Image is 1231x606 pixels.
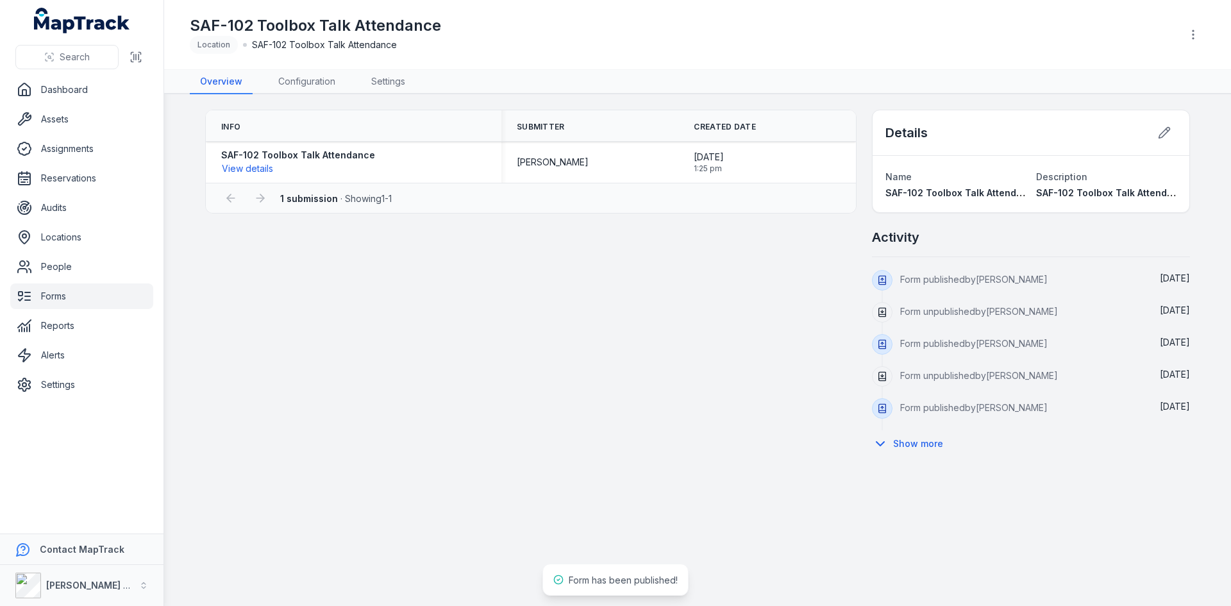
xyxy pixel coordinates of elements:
[1160,273,1190,283] span: [DATE]
[10,106,153,132] a: Assets
[268,70,346,94] a: Configuration
[872,228,919,246] h2: Activity
[517,156,589,169] span: [PERSON_NAME]
[15,45,119,69] button: Search
[1160,369,1190,380] span: [DATE]
[10,224,153,250] a: Locations
[694,151,724,174] time: 8/21/2025, 1:25:51 PM
[1160,401,1190,412] span: [DATE]
[1160,337,1190,348] span: [DATE]
[34,8,130,33] a: MapTrack
[1160,305,1190,316] span: [DATE]
[10,195,153,221] a: Audits
[694,151,724,164] span: [DATE]
[1036,171,1087,182] span: Description
[46,580,151,591] strong: [PERSON_NAME] Group
[221,162,274,176] button: View details
[1160,273,1190,283] time: 9/15/2025, 3:25:59 PM
[10,254,153,280] a: People
[900,370,1058,381] span: Form unpublished by [PERSON_NAME]
[694,164,724,174] span: 1:25 pm
[10,372,153,398] a: Settings
[190,15,441,36] h1: SAF-102 Toolbox Talk Attendance
[694,122,756,132] span: Created Date
[1036,187,1190,198] span: SAF-102 Toolbox Talk Attendance
[885,187,1039,198] span: SAF-102 Toolbox Talk Attendance
[221,149,375,162] strong: SAF-102 Toolbox Talk Attendance
[60,51,90,63] span: Search
[1160,337,1190,348] time: 8/21/2025, 2:13:58 PM
[517,122,565,132] span: Submitter
[1160,305,1190,316] time: 8/21/2025, 2:36:39 PM
[10,342,153,368] a: Alerts
[280,193,338,204] strong: 1 submission
[900,274,1048,285] span: Form published by [PERSON_NAME]
[10,136,153,162] a: Assignments
[10,313,153,339] a: Reports
[190,36,238,54] div: Location
[10,283,153,309] a: Forms
[569,575,678,585] span: Form has been published!
[885,171,912,182] span: Name
[1160,401,1190,412] time: 8/21/2025, 1:30:34 PM
[40,544,124,555] strong: Contact MapTrack
[872,430,951,457] button: Show more
[10,77,153,103] a: Dashboard
[900,402,1048,413] span: Form published by [PERSON_NAME]
[190,70,253,94] a: Overview
[280,193,392,204] span: · Showing 1 - 1
[252,38,397,51] span: SAF-102 Toolbox Talk Attendance
[885,124,928,142] h2: Details
[361,70,415,94] a: Settings
[900,306,1058,317] span: Form unpublished by [PERSON_NAME]
[221,122,240,132] span: Info
[10,165,153,191] a: Reservations
[900,338,1048,349] span: Form published by [PERSON_NAME]
[1160,369,1190,380] time: 8/21/2025, 2:08:20 PM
